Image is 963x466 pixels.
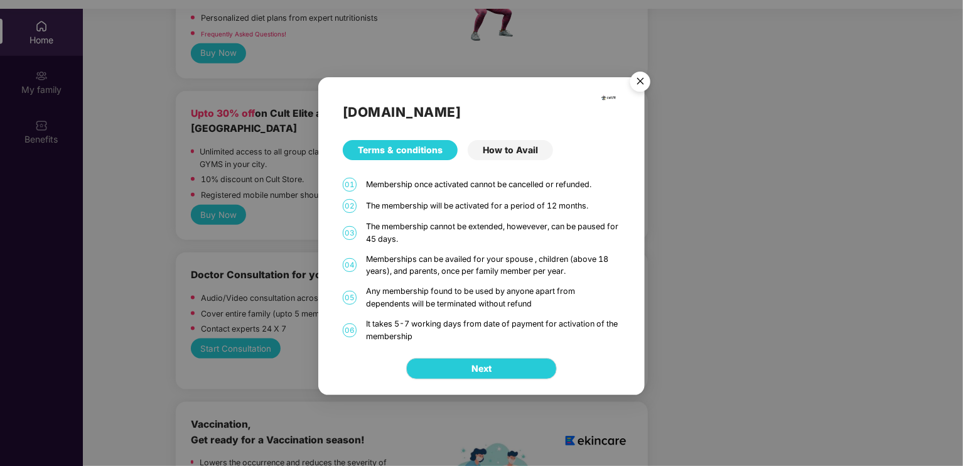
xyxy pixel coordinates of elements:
div: Membership once activated cannot be cancelled or refunded. [366,178,620,191]
span: 04 [343,258,357,272]
h2: [DOMAIN_NAME] [343,102,620,122]
span: 01 [343,178,357,192]
span: 06 [343,323,357,337]
button: Close [623,65,657,99]
span: 02 [343,199,357,213]
div: It takes 5-7 working days from date of payment for activation of the membership [366,318,620,343]
span: Next [471,362,492,376]
span: 03 [343,226,357,240]
div: The membership cannot be extended, howevever, can be paused for 45 days. [366,220,620,246]
button: Next [406,358,557,379]
span: 05 [343,291,357,305]
div: The membership will be activated for a period of 12 months. [366,200,620,212]
div: Any membership found to be used by anyone apart from dependents will be terminated without refund [366,285,620,310]
img: cult.png [601,90,616,106]
img: svg+xml;base64,PHN2ZyB4bWxucz0iaHR0cDovL3d3dy53My5vcmcvMjAwMC9zdmciIHdpZHRoPSI1NiIgaGVpZ2h0PSI1Ni... [623,65,658,100]
div: Terms & conditions [343,140,458,160]
div: Memberships can be availed for your spouse , children (above 18 years), and parents, once per fam... [366,252,620,278]
div: How to Avail [468,140,553,160]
